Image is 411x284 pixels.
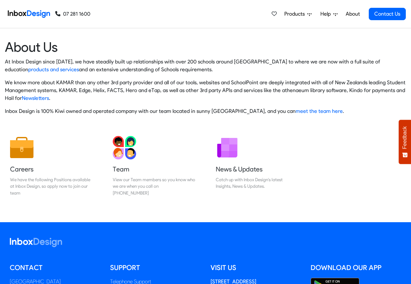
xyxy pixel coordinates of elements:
a: 07 281 1600 [55,10,90,18]
a: Newsletters [22,95,49,101]
h5: Careers [10,165,93,174]
div: Catch up with Inbox Design's latest Insights, News & Updates. [216,176,298,190]
p: We know more about KAMAR than any other 3rd party provider and all of our tools, websites and Sch... [5,79,406,102]
div: We have the following Positions available at Inbox Design, so apply now to join our team [10,176,93,196]
h5: Team [113,165,195,174]
a: Products [282,7,314,20]
img: 2022_01_13_icon_job.svg [10,136,33,159]
a: About [344,7,362,20]
p: At Inbox Design since [DATE], we have steadily built up relationships with over 200 schools aroun... [5,58,406,74]
span: Feedback [402,126,408,149]
a: Careers We have the following Positions available at Inbox Design, so apply now to join our team [5,131,98,201]
h5: Support [110,263,201,273]
button: Feedback - Show survey [399,120,411,164]
p: Inbox Design is 100% Kiwi owned and operated company with our team located in sunny [GEOGRAPHIC_D... [5,107,406,115]
span: Help [320,10,333,18]
a: Team View our Team members so you know who we are when you call on [PHONE_NUMBER] [108,131,200,201]
a: products and services [28,66,79,73]
h5: Visit us [211,263,301,273]
div: View our Team members so you know who we are when you call on [PHONE_NUMBER] [113,176,195,196]
img: logo_inboxdesign_white.svg [10,238,62,247]
a: meet the team here [296,108,343,114]
img: 2022_01_12_icon_newsletter.svg [216,136,239,159]
a: News & Updates Catch up with Inbox Design's latest Insights, News & Updates. [211,131,303,201]
heading: About Us [5,39,406,55]
img: 2022_01_13_icon_team.svg [113,136,136,159]
span: Products [284,10,307,18]
h5: News & Updates [216,165,298,174]
a: Contact Us [369,8,406,20]
h5: Download our App [311,263,401,273]
h5: Contact [10,263,100,273]
a: Help [318,7,340,20]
